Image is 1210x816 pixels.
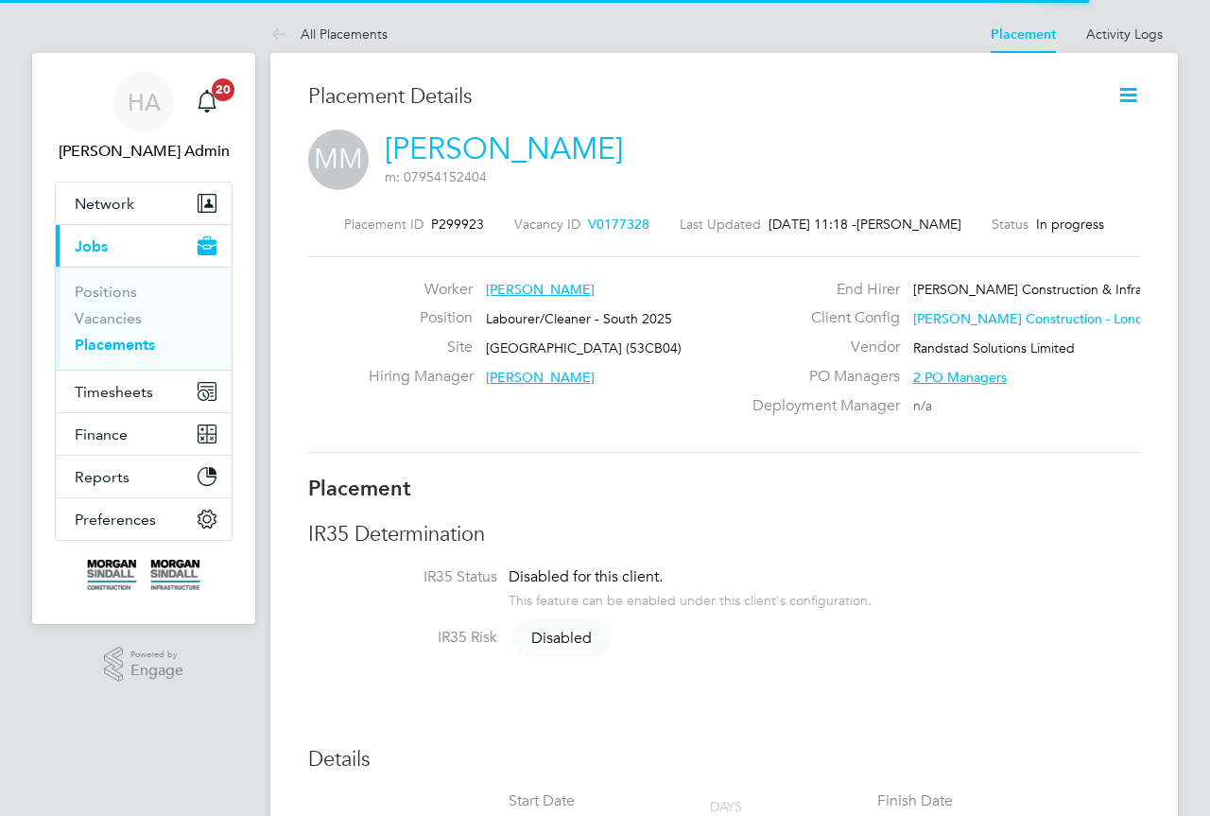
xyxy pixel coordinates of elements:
span: [PERSON_NAME] [486,369,595,386]
span: Randstad Solutions Limited [913,339,1075,356]
label: Vacancy ID [514,216,580,233]
span: [PERSON_NAME] Construction & Infrast… [913,281,1166,298]
label: Last Updated [680,216,761,233]
span: Reports [75,468,130,486]
button: Timesheets [56,371,232,412]
label: Vendor [741,338,900,357]
span: [DATE] 11:18 - [769,216,856,233]
span: Labourer/Cleaner - South 2025 [486,310,672,327]
label: IR35 Risk [308,628,497,648]
a: 20 [188,72,226,132]
span: n/a [913,397,932,414]
span: Timesheets [75,383,153,401]
span: P299923 [431,216,484,233]
label: Position [369,308,473,328]
label: Placement ID [344,216,423,233]
div: Jobs [56,267,232,370]
span: V0177328 [588,216,649,233]
a: Placements [75,336,155,354]
span: Network [75,195,134,213]
nav: Main navigation [32,53,255,624]
span: MM [308,130,369,190]
span: [GEOGRAPHIC_DATA] (53CB04) [486,339,682,356]
button: Preferences [56,498,232,540]
h3: Details [308,746,1140,773]
label: Client Config [741,308,900,328]
label: Deployment Manager [741,396,900,416]
a: Go to home page [55,560,233,590]
a: [PERSON_NAME] [385,130,623,167]
span: Engage [130,663,183,679]
button: Network [56,182,232,224]
a: HA[PERSON_NAME] Admin [55,72,233,163]
span: 20 [212,78,234,101]
h3: IR35 Determination [308,521,1140,548]
img: morgansindall-logo-retina.png [87,560,200,590]
span: [PERSON_NAME] [856,216,961,233]
span: Hays Admin [55,140,233,163]
label: IR35 Status [308,567,497,587]
label: Status [992,216,1028,233]
span: In progress [1036,216,1104,233]
span: Disabled for this client. [509,567,663,586]
label: End Hirer [741,280,900,300]
a: Placement [991,26,1056,43]
span: Powered by [130,647,183,663]
a: Activity Logs [1086,26,1163,43]
button: Jobs [56,225,232,267]
span: 2 PO Managers [913,369,1007,386]
a: Vacancies [75,309,142,327]
a: Powered byEngage [104,647,184,683]
h3: Placement Details [308,83,1088,111]
div: Start Date [509,791,575,811]
div: This feature can be enabled under this client's configuration. [509,587,872,609]
span: m: 07954152404 [385,168,487,185]
span: Finance [75,425,128,443]
b: Placement [308,476,411,501]
label: Worker [369,280,473,300]
label: Hiring Manager [369,367,473,387]
span: HA [128,90,161,114]
span: [PERSON_NAME] Construction - Londo… [913,310,1165,327]
label: Site [369,338,473,357]
label: PO Managers [741,367,900,387]
button: Finance [56,413,232,455]
a: Positions [75,283,137,301]
span: [PERSON_NAME] [486,281,595,298]
div: Finish Date [877,791,953,811]
button: Reports [56,456,232,497]
span: Disabled [512,619,611,657]
span: Preferences [75,511,156,529]
a: All Placements [270,26,388,43]
span: Jobs [75,237,108,255]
